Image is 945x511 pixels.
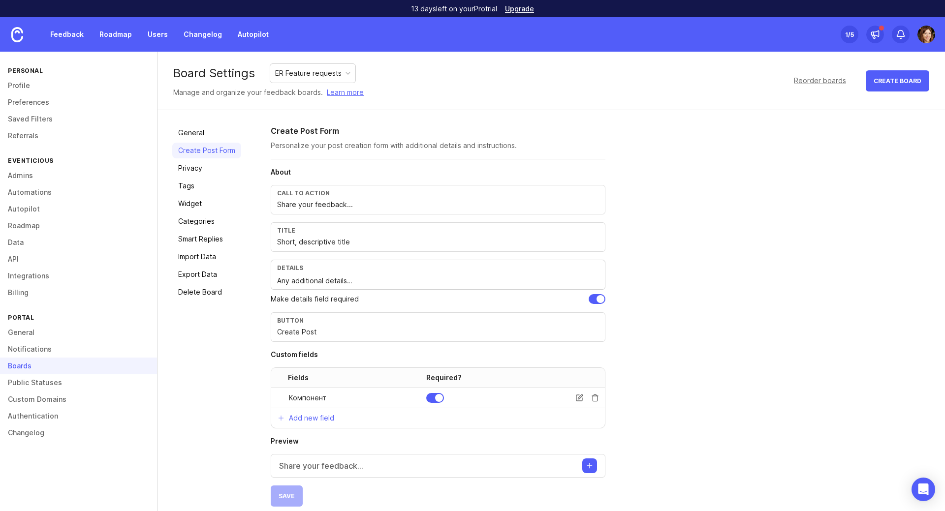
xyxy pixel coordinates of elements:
[172,213,241,229] a: Categories
[142,26,174,43] a: Users
[232,26,275,43] a: Autopilot
[172,178,241,194] a: Tags
[173,87,364,98] div: Manage and organize your feedback boards.
[277,189,599,197] div: Call to action
[172,231,241,247] a: Smart Replies
[172,125,241,141] a: General
[44,26,90,43] a: Feedback
[277,227,599,234] div: Title
[172,196,241,211] a: Widget
[289,394,426,401] div: Компонент
[912,478,935,501] div: Open Intercom Messenger
[917,26,935,43] img: Elena Kushpel
[271,294,359,304] p: Make details field required
[279,460,363,472] p: Share your feedback...
[505,5,534,12] a: Upgrade
[172,249,241,265] a: Import Data
[327,87,364,98] a: Learn more
[173,67,255,79] div: Board Settings
[271,408,340,428] button: Add new field
[271,436,605,446] h4: Preview
[277,317,599,324] div: Button
[841,26,858,43] button: 1/5
[172,267,241,282] a: Export Data
[277,373,309,383] h2: Fields
[271,167,605,177] h4: About
[874,77,921,85] span: Create Board
[411,4,497,14] p: 13 days left on your Pro trial
[178,26,228,43] a: Changelog
[426,373,462,383] h2: Required?
[845,28,854,41] div: 1 /5
[582,458,597,473] button: Create post
[271,141,605,150] p: Personalize your post creation form with additional details and instructions.
[866,70,929,91] button: Create Board
[794,75,846,86] div: Reorder boards
[172,160,241,176] a: Privacy
[277,264,599,271] div: Details
[275,68,342,79] div: ER Feature requests
[271,125,605,137] h2: Create Post Form
[271,350,605,360] h4: Custom fields
[172,143,241,158] a: Create Post Form
[277,275,599,286] textarea: Any additional details…
[11,27,23,42] img: Canny Home
[94,26,138,43] a: Roadmap
[172,284,241,300] a: Delete Board
[289,413,334,423] p: Add new field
